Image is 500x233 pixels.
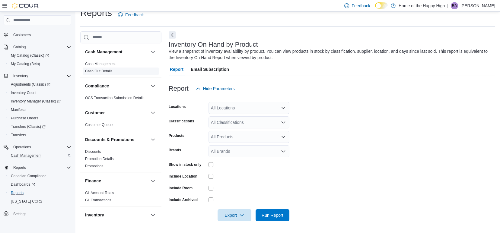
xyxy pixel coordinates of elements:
a: Customers [11,31,33,39]
span: Cash Management [11,153,41,158]
label: Classifications [169,119,194,124]
a: Cash Management [85,62,116,66]
a: Inventory Manager (Classic) [6,97,74,105]
span: My Catalog (Beta) [11,61,40,66]
span: Transfers (Classic) [11,124,46,129]
label: Locations [169,104,186,109]
button: Catalog [11,43,28,51]
button: Customer [149,109,157,116]
span: Reports [8,189,71,197]
label: Products [169,133,184,138]
span: Hide Parameters [203,86,235,92]
span: Dashboards [8,181,71,188]
div: Compliance [80,94,161,104]
button: Inventory [1,72,74,80]
span: Feedback [352,3,370,9]
p: [PERSON_NAME] [460,2,495,9]
img: Cova [12,3,39,9]
span: Operations [13,145,31,150]
a: OCS Transaction Submission Details [85,96,145,100]
button: Hide Parameters [193,83,237,95]
a: Canadian Compliance [8,172,49,180]
button: Settings [1,209,74,218]
a: Customer Queue [85,123,113,127]
button: Discounts & Promotions [149,136,157,143]
a: [US_STATE] CCRS [8,198,45,205]
a: My Catalog (Beta) [8,60,43,68]
span: Inventory Count [11,90,37,95]
span: Run Report [262,212,283,218]
div: Cash Management [80,60,161,77]
a: Dashboards [8,181,37,188]
a: Discounts [85,150,101,154]
button: Open list of options [281,120,286,125]
button: Next [169,31,176,39]
span: Operations [11,143,71,151]
span: My Catalog (Beta) [8,60,71,68]
button: Open list of options [281,105,286,110]
span: Report [170,63,183,75]
span: Adjustments (Classic) [8,81,71,88]
h3: Compliance [85,83,109,89]
button: Inventory [11,72,30,80]
span: RA [452,2,457,9]
span: Cash Out Details [85,69,113,74]
div: Robeliz Arndt [451,2,458,9]
button: Finance [149,177,157,184]
button: Reports [6,189,74,197]
span: Discounts [85,149,101,154]
a: Reports [8,189,26,197]
a: Cash Out Details [85,69,113,73]
a: GL Account Totals [85,191,114,195]
button: Manifests [6,105,74,114]
button: Reports [11,164,28,171]
span: My Catalog (Classic) [8,52,71,59]
label: Include Location [169,174,197,179]
button: Purchase Orders [6,114,74,122]
div: Customer [80,121,161,131]
h3: Report [169,85,189,92]
p: Home of the Happy High [399,2,445,9]
a: Cash Management [8,152,44,159]
span: Canadian Compliance [11,174,46,178]
input: Dark Mode [375,2,388,9]
label: Include Room [169,186,193,190]
button: Inventory Count [6,89,74,97]
span: [US_STATE] CCRS [11,199,42,204]
button: Catalog [1,43,74,51]
a: Inventory Manager (Classic) [8,98,63,105]
a: Promotion Details [85,157,114,161]
button: Operations [1,143,74,151]
div: Discounts & Promotions [80,148,161,172]
button: Cash Management [149,48,157,55]
button: My Catalog (Beta) [6,60,74,68]
span: Inventory [13,74,28,78]
span: Transfers [8,131,71,139]
button: Discounts & Promotions [85,137,148,143]
button: Compliance [149,82,157,90]
span: GL Transactions [85,198,111,203]
a: Transfers (Classic) [6,122,74,131]
label: Show in stock only [169,162,202,167]
span: Inventory Manager (Classic) [11,99,61,104]
button: Export [218,209,251,221]
h3: Finance [85,178,101,184]
span: Transfers (Classic) [8,123,71,130]
button: Reports [1,163,74,172]
button: Customer [85,110,148,116]
span: Reports [11,190,24,195]
p: | [447,2,448,9]
span: Cash Management [8,152,71,159]
button: Run Report [256,209,289,221]
span: Customers [11,31,71,39]
span: Reports [11,164,71,171]
h3: Customer [85,110,105,116]
a: Dashboards [6,180,74,189]
div: View a snapshot of inventory availability by product. You can view products in stock by classific... [169,48,492,61]
a: Feedback [116,9,146,21]
a: Inventory Count [8,89,39,96]
label: Include Archived [169,197,198,202]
